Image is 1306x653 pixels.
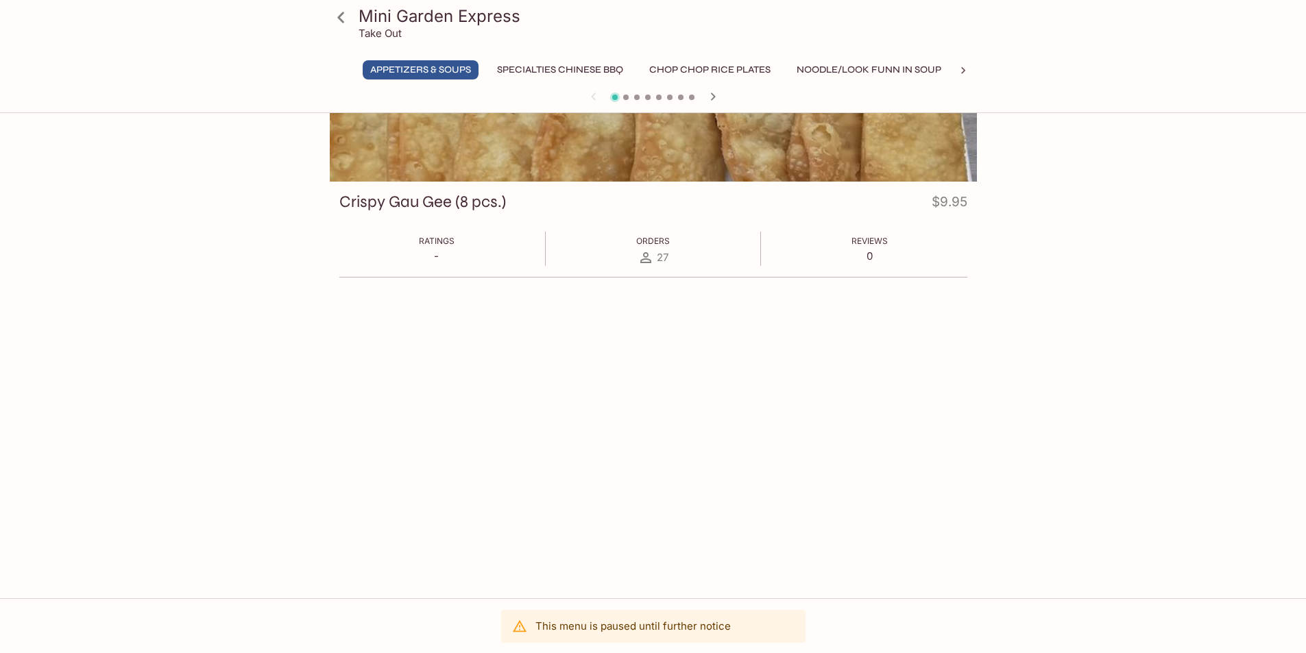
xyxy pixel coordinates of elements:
h3: Mini Garden Express [359,5,971,27]
p: - [419,249,455,262]
button: Noodle/Look Funn in Soup [789,60,949,79]
button: Chop Chop Rice Plates [642,60,778,79]
p: Take Out [359,27,402,40]
p: 0 [851,249,888,262]
h4: $9.95 [932,191,967,218]
span: Reviews [851,236,888,246]
span: 27 [657,251,668,264]
button: Appetizers & Soups [363,60,479,79]
p: This menu is paused until further notice [535,619,731,632]
span: Ratings [419,236,455,246]
button: Specialties Chinese BBQ [489,60,631,79]
h3: Crispy Gau Gee (8 pcs.) [339,191,506,212]
span: Orders [636,236,670,246]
